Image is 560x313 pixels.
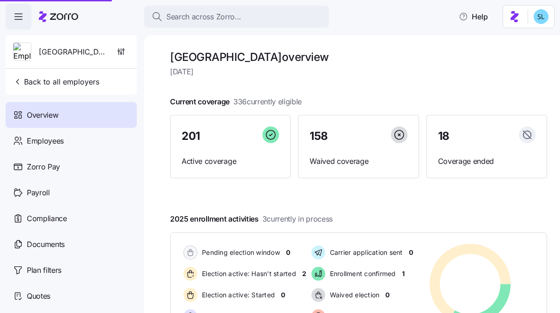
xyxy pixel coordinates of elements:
[534,9,548,24] img: 7c620d928e46699fcfb78cede4daf1d1
[438,156,536,167] span: Coverage ended
[451,7,495,26] button: Help
[170,66,547,78] span: [DATE]
[13,43,31,61] img: Employer logo
[286,248,290,257] span: 0
[182,131,200,142] span: 201
[409,248,413,257] span: 0
[170,50,547,64] h1: [GEOGRAPHIC_DATA] overview
[27,109,58,121] span: Overview
[182,156,279,167] span: Active coverage
[199,248,280,257] span: Pending election window
[27,239,65,250] span: Documents
[13,76,99,87] span: Back to all employers
[27,213,67,224] span: Compliance
[170,213,333,225] span: 2025 enrollment activities
[6,283,137,309] a: Quotes
[310,156,407,167] span: Waived coverage
[281,290,285,300] span: 0
[6,231,137,257] a: Documents
[6,257,137,283] a: Plan filters
[6,205,137,231] a: Compliance
[327,269,396,278] span: Enrollment confirmed
[310,131,328,142] span: 158
[262,213,333,225] span: 3 currently in process
[27,187,50,199] span: Payroll
[27,265,61,276] span: Plan filters
[39,46,105,58] span: [GEOGRAPHIC_DATA]
[327,248,403,257] span: Carrier application sent
[27,290,50,302] span: Quotes
[170,96,302,108] span: Current coverage
[9,72,103,91] button: Back to all employers
[166,11,241,23] span: Search across Zorro...
[6,180,137,205] a: Payroll
[144,6,329,28] button: Search across Zorro...
[27,135,64,147] span: Employees
[402,269,405,278] span: 1
[459,11,488,22] span: Help
[6,154,137,180] a: Zorro Pay
[27,161,60,173] span: Zorro Pay
[385,290,390,300] span: 0
[199,269,296,278] span: Election active: Hasn't started
[327,290,380,300] span: Waived election
[438,131,450,142] span: 18
[233,96,302,108] span: 336 currently eligible
[6,128,137,154] a: Employees
[6,102,137,128] a: Overview
[199,290,275,300] span: Election active: Started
